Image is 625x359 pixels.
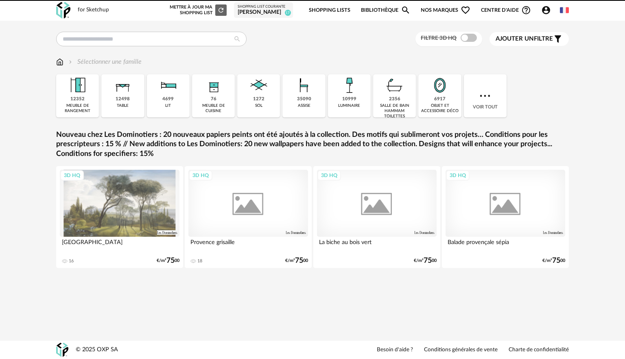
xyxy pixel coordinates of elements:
[481,5,531,15] span: Centre d'aideHelp Circle Outline icon
[552,258,560,264] span: 75
[56,2,70,19] img: OXP
[478,89,492,103] img: more.7b13dc1.svg
[338,74,360,96] img: Luminaire.png
[317,237,437,253] div: La biche au bois vert
[553,34,563,44] span: Filter icon
[496,36,534,42] span: Ajouter un
[117,103,129,108] div: table
[157,258,179,264] div: €/m² 00
[293,74,315,96] img: Assise.png
[162,96,174,102] div: 4699
[248,74,270,96] img: Sol.png
[542,258,565,264] div: €/m² 00
[414,258,437,264] div: €/m² 00
[203,74,225,96] img: Rangement.png
[67,57,74,67] img: svg+xml;base64,PHN2ZyB3aWR0aD0iMTYiIGhlaWdodD0iMTYiIHZpZXdCb3g9IjAgMCAxNiAxNiIgZmlsbD0ibm9uZSIgeG...
[509,346,569,354] a: Charte de confidentialité
[541,5,551,15] span: Account Circle icon
[56,343,68,357] img: OXP
[67,57,142,67] div: Sélectionner une famille
[253,96,264,102] div: 1272
[313,166,440,268] a: 3D HQ La biche au bois vert €/m²7500
[168,4,227,16] div: Mettre à jour ma Shopping List
[490,32,569,46] button: Ajouter unfiltre Filter icon
[69,258,74,264] div: 16
[446,237,565,253] div: Balade provençale sépia
[424,346,498,354] a: Conditions générales de vente
[165,103,171,108] div: lit
[56,57,63,67] img: svg+xml;base64,PHN2ZyB3aWR0aD0iMTYiIGhlaWdodD0iMTciIHZpZXdCb3g9IjAgMCAxNiAxNyIgZmlsbD0ibm9uZSIgeG...
[76,346,118,354] div: © 2025 OXP SA
[217,8,225,12] span: Refresh icon
[429,74,451,96] img: Miroir.png
[60,170,84,181] div: 3D HQ
[255,103,262,108] div: sol
[59,103,96,114] div: meuble de rangement
[211,96,216,102] div: 76
[338,103,360,108] div: luminaire
[238,4,289,9] div: Shopping List courante
[464,74,507,117] div: Voir tout
[238,4,289,16] a: Shopping List courante [PERSON_NAME] 17
[166,258,175,264] span: 75
[116,96,130,102] div: 12498
[421,35,457,41] span: Filtre 3D HQ
[189,170,212,181] div: 3D HQ
[197,258,202,264] div: 18
[309,1,350,20] a: Shopping Lists
[389,96,400,102] div: 2356
[434,96,446,102] div: 6917
[60,237,179,253] div: [GEOGRAPHIC_DATA]
[157,74,179,96] img: Literie.png
[285,10,291,16] span: 17
[78,6,109,14] div: for Sketchup
[194,103,232,114] div: meuble de cuisine
[560,6,569,15] img: fr
[521,5,531,15] span: Help Circle Outline icon
[442,166,569,268] a: 3D HQ Balade provençale sépia €/m²7500
[421,1,470,20] span: Nos marques
[461,5,470,15] span: Heart Outline icon
[496,35,553,43] span: filtre
[285,258,308,264] div: €/m² 00
[421,103,459,114] div: objet et accessoire déco
[424,258,432,264] span: 75
[401,5,411,15] span: Magnify icon
[361,1,411,20] a: BibliothèqueMagnify icon
[238,9,289,16] div: [PERSON_NAME]
[56,130,569,159] a: Nouveau chez Les Dominotiers : 20 nouveaux papiers peints ont été ajoutés à la collection. Des mo...
[188,237,308,253] div: Provence grisaille
[297,96,311,102] div: 35090
[70,96,85,102] div: 12352
[185,166,312,268] a: 3D HQ Provence grisaille 18 €/m²7500
[295,258,303,264] span: 75
[446,170,470,181] div: 3D HQ
[342,96,356,102] div: 10999
[377,346,413,354] a: Besoin d'aide ?
[56,166,183,268] a: 3D HQ [GEOGRAPHIC_DATA] 16 €/m²7500
[317,170,341,181] div: 3D HQ
[376,103,413,119] div: salle de bain hammam toilettes
[112,74,134,96] img: Table.png
[384,74,406,96] img: Salle%20de%20bain.png
[541,5,555,15] span: Account Circle icon
[67,74,89,96] img: Meuble%20de%20rangement.png
[298,103,310,108] div: assise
